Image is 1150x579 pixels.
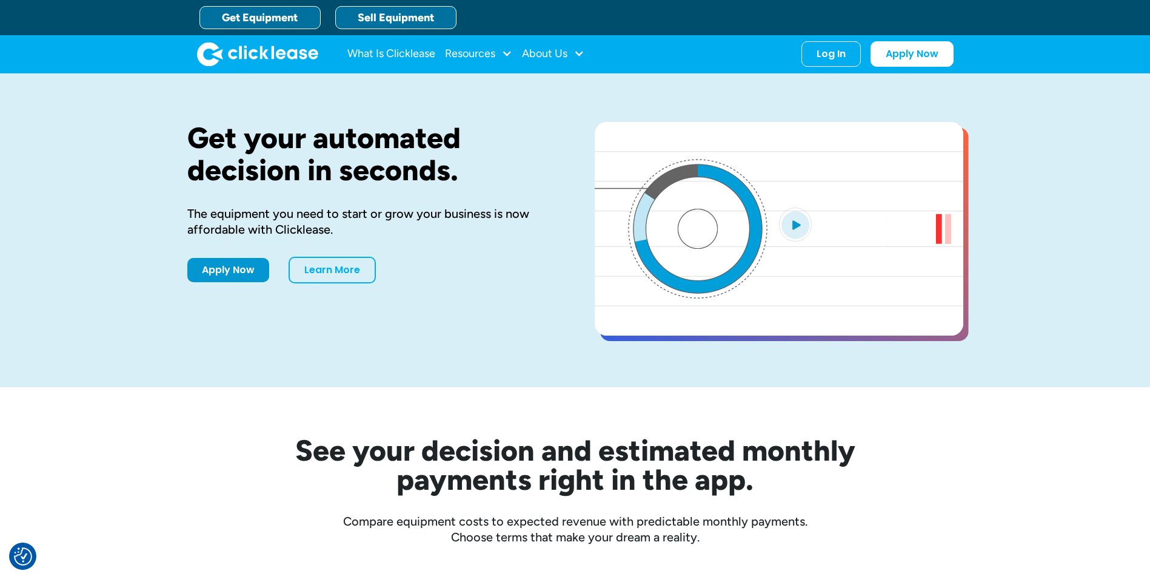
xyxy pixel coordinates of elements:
[817,48,846,60] div: Log In
[187,513,963,545] div: Compare equipment costs to expected revenue with predictable monthly payments. Choose terms that ...
[595,122,963,336] a: open lightbox
[187,122,556,186] h1: Get your automated decision in seconds.
[187,258,269,282] a: Apply Now
[445,42,512,66] div: Resources
[289,257,376,283] a: Learn More
[347,42,435,66] a: What Is Clicklease
[522,42,584,66] div: About Us
[236,436,915,494] h2: See your decision and estimated monthly payments right in the app.
[14,547,32,566] img: Revisit consent button
[335,6,456,29] a: Sell Equipment
[187,206,556,237] div: The equipment you need to start or grow your business is now affordable with Clicklease.
[197,42,318,66] a: home
[871,41,954,67] a: Apply Now
[779,208,812,242] img: Blue play button logo on a light blue circular background
[197,42,318,66] img: Clicklease logo
[14,547,32,566] button: Consent Preferences
[199,6,321,29] a: Get Equipment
